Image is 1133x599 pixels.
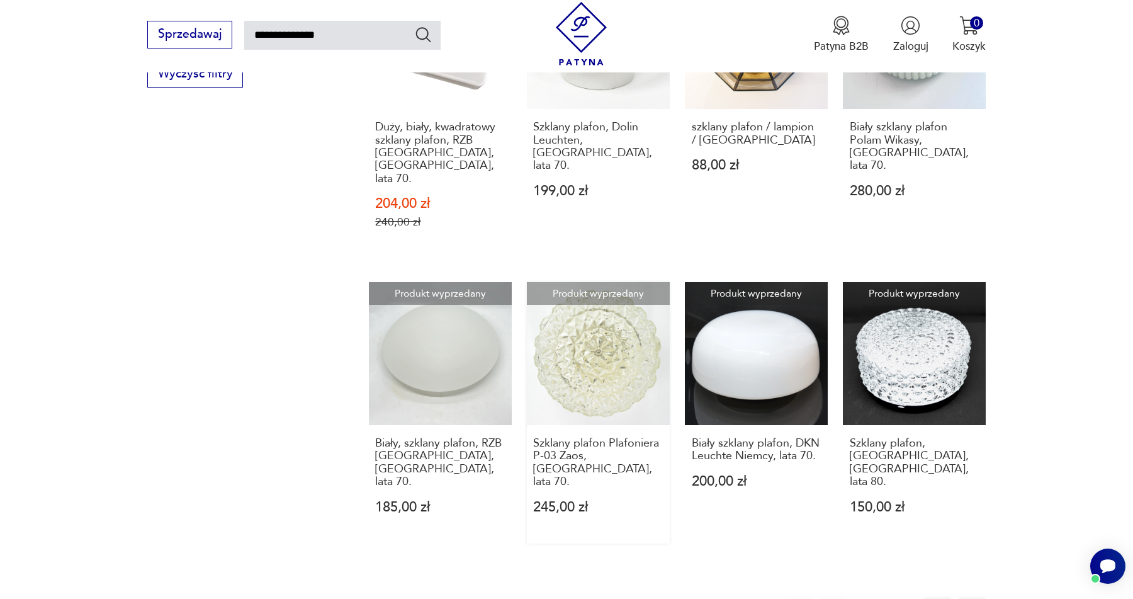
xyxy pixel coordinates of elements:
[850,185,979,198] p: 280,00 zł
[850,121,979,173] h3: Biały szklany plafon Polam Wikasy, [GEOGRAPHIC_DATA], lata 70.
[533,121,663,173] h3: Szklany plafon, Dolin Leuchten, [GEOGRAPHIC_DATA], lata 70.
[901,16,920,35] img: Ikonka użytkownika
[959,16,979,35] img: Ikona koszyka
[692,121,821,147] h3: szklany plafon / lampion / [GEOGRAPHIC_DATA]
[414,25,432,43] button: Szukaj
[685,282,828,544] a: Produkt wyprzedanyBiały szklany plafon, DKN Leuchte Niemcy, lata 70.Biały szklany plafon, DKN Leu...
[533,501,663,514] p: 245,00 zł
[375,121,505,185] h3: Duży, biały, kwadratowy szklany plafon, RZB [GEOGRAPHIC_DATA], [GEOGRAPHIC_DATA], lata 70.
[527,282,670,544] a: Produkt wyprzedanySzklany plafon Plafoniera P-03 Zaos, Polska, lata 70.Szklany plafon Plafoniera ...
[692,437,821,463] h3: Biały szklany plafon, DKN Leuchte Niemcy, lata 70.
[1090,549,1125,584] iframe: Smartsupp widget button
[375,215,505,229] p: 240,00 zł
[952,16,986,54] button: 0Koszyk
[814,16,869,54] button: Patyna B2B
[952,39,986,54] p: Koszyk
[550,2,613,66] img: Patyna - sklep z meblami i dekoracjami vintage
[692,475,821,488] p: 200,00 zł
[893,39,928,54] p: Zaloguj
[970,16,983,30] div: 0
[850,437,979,489] h3: Szklany plafon, [GEOGRAPHIC_DATA], [GEOGRAPHIC_DATA], lata 80.
[692,159,821,172] p: 88,00 zł
[843,282,986,544] a: Produkt wyprzedanySzklany plafon, Dolin, Niemcy, lata 80.Szklany plafon, [GEOGRAPHIC_DATA], [GEOG...
[147,30,232,40] a: Sprzedawaj
[147,60,243,88] button: Wyczyść filtry
[814,16,869,54] a: Ikona medaluPatyna B2B
[375,197,505,210] p: 204,00 zł
[147,21,232,48] button: Sprzedawaj
[375,501,505,514] p: 185,00 zł
[814,39,869,54] p: Patyna B2B
[850,501,979,514] p: 150,00 zł
[831,16,851,35] img: Ikona medalu
[893,16,928,54] button: Zaloguj
[533,437,663,489] h3: Szklany plafon Plafoniera P-03 Zaos, [GEOGRAPHIC_DATA], lata 70.
[369,282,512,544] a: Produkt wyprzedanyBiały, szklany plafon, RZB Bamberg, Niemcy, lata 70.Biały, szklany plafon, RZB ...
[533,185,663,198] p: 199,00 zł
[375,437,505,489] h3: Biały, szklany plafon, RZB [GEOGRAPHIC_DATA], [GEOGRAPHIC_DATA], lata 70.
